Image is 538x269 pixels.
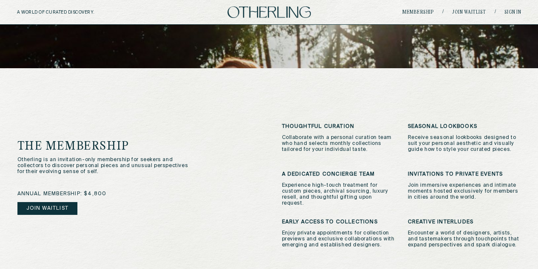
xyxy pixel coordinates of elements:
[408,124,521,130] h3: seasonal lookbooks
[504,10,521,15] a: Sign in
[452,10,486,15] a: Join waitlist
[408,135,521,153] p: Receive seasonal lookbooks designed to suit your personal aesthetic and visually guide how to sty...
[408,219,521,225] h3: CREATIVE INTERLUDES
[17,10,131,15] h5: A WORLD OF CURATED DISCOVERY.
[17,202,78,215] a: join waitlist
[408,230,521,248] p: Encounter a world of designers, artists, and tastemakers through touchpoints that expand perspect...
[282,124,395,130] h3: thoughtful curation
[17,141,229,153] h1: the membership
[282,171,395,177] h3: a dedicated Concierge team
[402,10,434,15] a: Membership
[17,157,196,175] p: Otherling is an invitation-only membership for seekers and collectors to discover personal pieces...
[442,9,444,15] span: /
[495,9,496,15] span: /
[282,230,395,248] p: Enjoy private appointments for collection previews and exclusive collaborations with emerging and...
[17,191,107,197] span: annual membership: $4,800
[282,219,395,225] h3: early access to collections
[282,182,395,206] p: Experience high-touch treatment for custom pieces, archival sourcing, luxury resell, and thoughtf...
[408,171,521,177] h3: invitations to private events
[282,135,395,153] p: Collaborate with a personal curation team who hand selects monthly collections tailored for your ...
[408,182,521,200] p: Join immersive experiences and intimate moments hosted exclusively for members in cities around t...
[228,6,311,18] img: logo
